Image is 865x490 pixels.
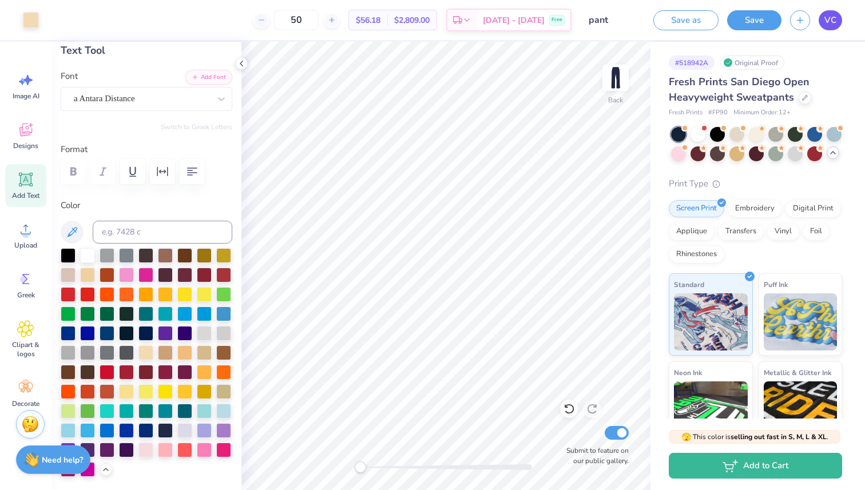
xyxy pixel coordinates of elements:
span: Clipart & logos [7,340,45,358]
img: Standard [674,293,748,350]
div: Accessibility label [355,461,366,473]
div: Text Tool [61,43,232,58]
div: Print Type [669,177,842,190]
strong: Need help? [42,455,83,465]
span: Fresh Prints [669,108,703,118]
div: Vinyl [767,223,799,240]
img: Metallic & Glitter Ink [764,381,838,439]
button: Add Font [185,70,232,85]
span: Minimum Order: 12 + [733,108,791,118]
span: Puff Ink [764,278,788,290]
div: Applique [669,223,715,240]
span: Upload [14,241,37,250]
span: Metallic & Glitter Ink [764,366,831,379]
span: $56.18 [356,14,380,26]
input: Untitled Design [580,9,636,31]
span: Greek [17,290,35,300]
span: This color is . [681,432,828,442]
button: Switch to Greek Letters [161,122,232,132]
div: Digital Print [785,200,841,217]
span: Neon Ink [674,366,702,379]
span: Image AI [13,91,39,101]
label: Color [61,199,232,212]
span: [DATE] - [DATE] [483,14,545,26]
span: 🫣 [681,432,691,443]
img: Neon Ink [674,381,748,439]
a: VC [819,10,842,30]
img: Back [604,66,627,89]
strong: selling out fast in S, M, L & XL [731,432,827,441]
input: e.g. 7428 c [93,221,232,244]
button: Add to Cart [669,453,842,479]
div: Embroidery [728,200,782,217]
div: Back [608,95,623,105]
label: Submit to feature on our public gallery. [560,445,629,466]
label: Format [61,143,232,156]
span: Free [551,16,562,24]
span: Decorate [12,399,39,408]
span: Add Text [12,191,39,200]
span: Designs [13,141,38,150]
button: Save [727,10,781,30]
span: $2,809.00 [394,14,430,26]
div: Screen Print [669,200,724,217]
div: Original Proof [720,55,784,70]
span: VC [824,14,836,27]
img: Puff Ink [764,293,838,350]
div: # 518942A [669,55,715,70]
div: Foil [803,223,830,240]
input: – – [274,10,319,30]
div: Transfers [718,223,764,240]
span: Fresh Prints San Diego Open Heavyweight Sweatpants [669,75,810,104]
span: # FP90 [708,108,728,118]
button: Save as [653,10,719,30]
span: Standard [674,278,704,290]
div: Rhinestones [669,246,724,263]
label: Font [61,70,78,83]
